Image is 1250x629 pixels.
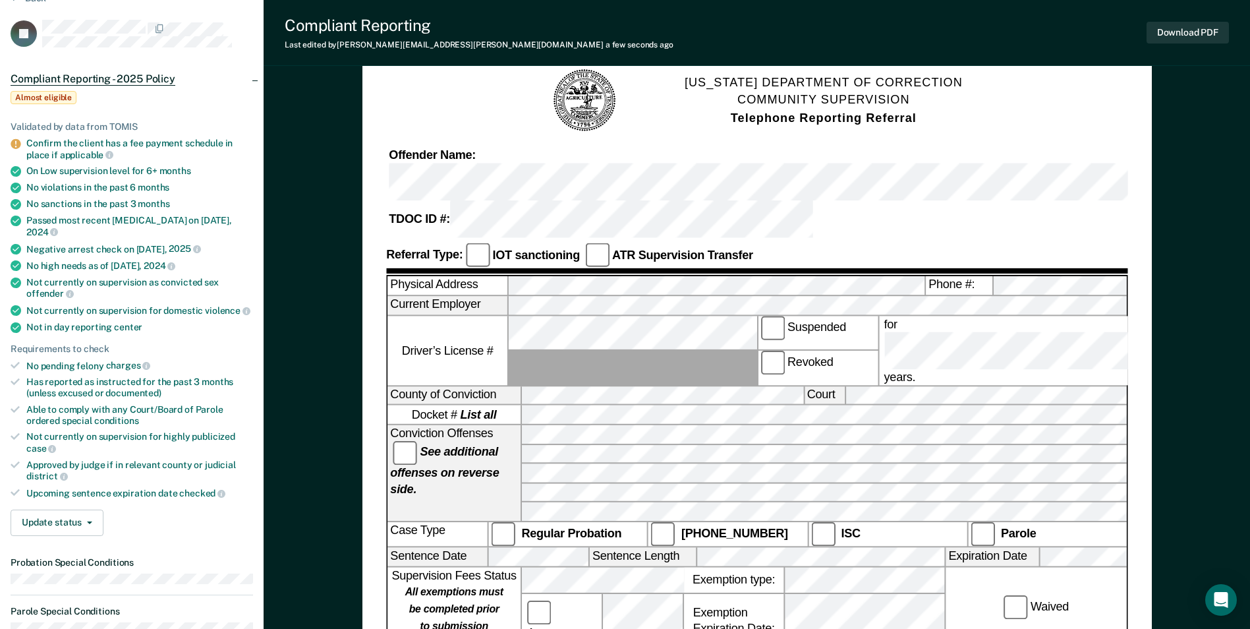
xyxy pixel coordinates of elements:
img: TN Seal [552,67,618,134]
div: Conviction Offenses [387,425,521,521]
dt: Probation Special Conditions [11,557,253,568]
input: Parole [971,522,994,546]
strong: Parole [1001,527,1037,540]
span: case [26,443,56,454]
label: Expiration Date [946,548,1038,566]
span: center [114,322,142,332]
strong: IOT sanctioning [492,248,579,261]
div: Confirm the client has a fee payment schedule in place if applicable [26,138,253,160]
div: Case Type [387,522,487,546]
div: Not currently on supervision for domestic [26,305,253,316]
span: documented) [105,388,161,398]
span: 2025 [169,243,200,254]
div: Upcoming sentence expiration date [26,487,253,499]
div: Not in day reporting [26,322,253,333]
input: IOT sanctioning [465,243,489,267]
label: Exemption type: [684,567,783,592]
strong: Telephone Reporting Referral [730,111,916,125]
div: Requirements to check [11,344,253,355]
label: Suspended [758,316,878,350]
label: Physical Address [387,277,507,295]
strong: TDOC ID #: [389,213,450,226]
div: Passed most recent [MEDICAL_DATA] on [DATE], [26,215,253,237]
span: months [138,198,169,209]
input: for years. [884,332,1247,369]
strong: ISC [841,527,860,540]
div: Negative arrest check on [DATE], [26,243,253,255]
button: Update status [11,510,103,536]
label: for years. [881,316,1249,385]
button: Download PDF [1147,22,1229,44]
div: Able to comply with any Court/Board of Parole ordered special [26,404,253,427]
div: Validated by data from TOMIS [11,121,253,133]
div: Open Intercom Messenger [1205,584,1237,616]
span: charges [106,360,151,371]
strong: ATR Supervision Transfer [612,248,753,261]
strong: Offender Name: [389,149,476,162]
span: offender [26,288,74,299]
label: Current Employer [387,297,507,314]
input: Revoked [760,351,784,375]
input: Waived [1004,595,1027,618]
div: Not currently on supervision for highly publicized [26,431,253,454]
div: On Low supervision level for 6+ [26,165,253,177]
input: Arrearage [527,601,551,624]
label: Court [804,386,844,404]
strong: Regular Probation [521,527,621,540]
label: Revoked [758,351,878,386]
span: Almost eligible [11,91,76,104]
div: Has reported as instructed for the past 3 months (unless excused or [26,376,253,399]
div: No violations in the past 6 [26,182,253,193]
div: Approved by judge if in relevant county or judicial [26,460,253,482]
label: Driver’s License # [387,316,507,385]
span: a few seconds ago [606,40,673,49]
div: No sanctions in the past 3 [26,198,253,210]
span: months [138,182,169,193]
input: See additional offenses on reverse side. [393,441,416,465]
strong: List all [460,408,496,421]
div: Last edited by [PERSON_NAME][EMAIL_ADDRESS][PERSON_NAME][DOMAIN_NAME] [285,40,673,49]
span: Docket # [411,407,496,423]
label: County of Conviction [387,386,521,404]
span: conditions [94,415,139,426]
span: checked [179,488,225,498]
input: Regular Probation [491,522,515,546]
input: [PHONE_NUMBER] [651,522,675,546]
dt: Parole Special Conditions [11,606,253,617]
span: 2024 [144,260,175,271]
div: Not currently on supervision as convicted sex [26,277,253,299]
span: Compliant Reporting - 2025 Policy [11,73,175,86]
div: No high needs as of [DATE], [26,260,253,272]
label: Sentence Length [590,548,696,566]
span: 2024 [26,227,58,237]
strong: [PHONE_NUMBER] [681,527,788,540]
input: Suspended [760,316,784,340]
label: Waived [1001,595,1071,618]
strong: Referral Type: [386,248,463,261]
span: months [159,165,191,176]
label: Sentence Date [387,548,487,566]
input: ATR Supervision Transfer [585,243,609,267]
div: No pending felony [26,360,253,372]
div: Compliant Reporting [285,16,673,35]
strong: See additional offenses on reverse side. [390,446,499,496]
h1: [US_STATE] DEPARTMENT OF CORRECTION COMMUNITY SUPERVISION [685,74,963,128]
label: Phone #: [926,277,992,295]
span: district [26,471,68,481]
span: violence [205,305,250,316]
input: ISC [810,522,834,546]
